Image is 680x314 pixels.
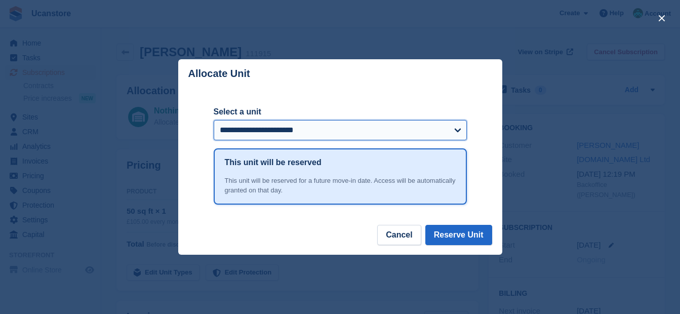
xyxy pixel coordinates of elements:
button: Cancel [377,225,421,245]
button: Reserve Unit [425,225,492,245]
div: This unit will be reserved for a future move-in date. Access will be automatically granted on tha... [225,176,456,195]
p: Allocate Unit [188,68,250,80]
h1: This unit will be reserved [225,156,322,169]
label: Select a unit [214,106,467,118]
button: close [654,10,670,26]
